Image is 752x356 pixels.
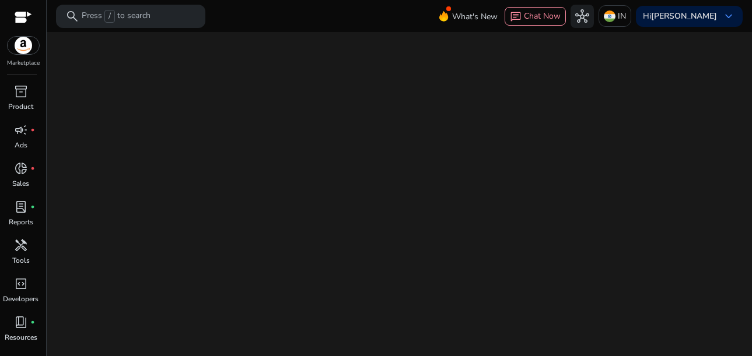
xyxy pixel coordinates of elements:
[505,7,566,26] button: chatChat Now
[643,12,717,20] p: Hi
[82,10,151,23] p: Press to search
[5,332,37,343] p: Resources
[9,217,33,227] p: Reports
[651,10,717,22] b: [PERSON_NAME]
[12,178,29,189] p: Sales
[8,101,33,112] p: Product
[30,128,35,132] span: fiber_manual_record
[722,9,736,23] span: keyboard_arrow_down
[14,277,28,291] span: code_blocks
[8,37,39,54] img: amazon.svg
[14,123,28,137] span: campaign
[7,59,40,68] p: Marketplace
[15,140,27,150] p: Ads
[30,166,35,171] span: fiber_manual_record
[14,84,28,98] span: inventory_2
[575,9,589,23] span: hub
[604,10,615,22] img: in.svg
[30,320,35,325] span: fiber_manual_record
[3,294,39,304] p: Developers
[65,9,79,23] span: search
[452,6,498,27] span: What's New
[14,200,28,214] span: lab_profile
[14,161,28,175] span: donut_small
[14,315,28,329] span: book_4
[12,255,30,266] p: Tools
[571,5,594,28] button: hub
[14,238,28,252] span: handyman
[524,10,561,22] span: Chat Now
[30,205,35,209] span: fiber_manual_record
[618,6,626,26] p: IN
[510,11,522,23] span: chat
[104,10,115,23] span: /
